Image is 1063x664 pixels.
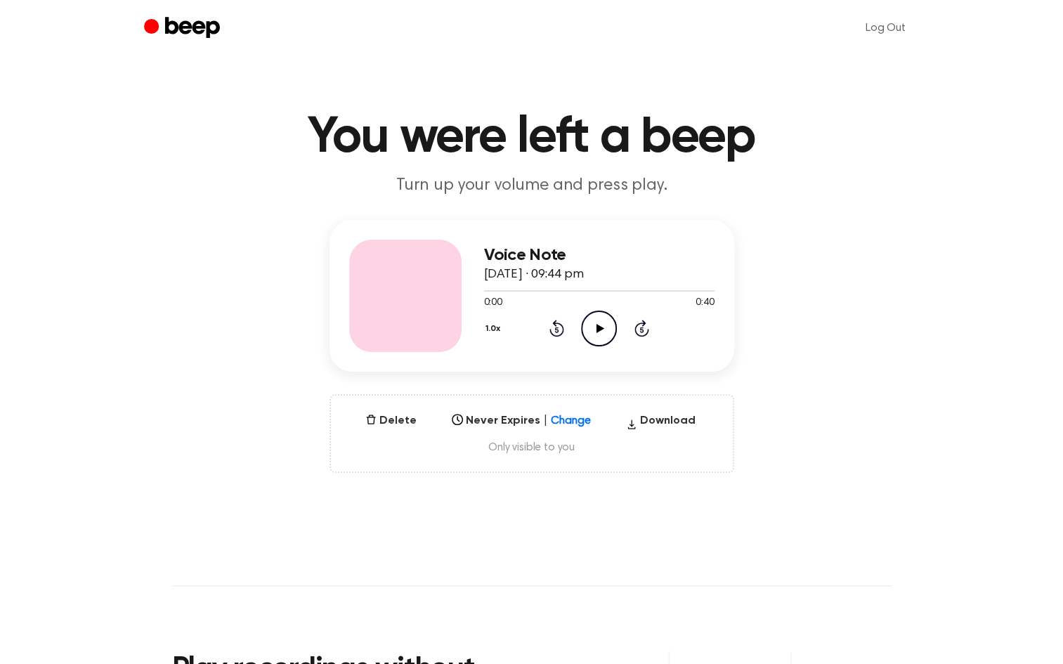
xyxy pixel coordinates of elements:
button: Download [620,412,701,435]
a: Log Out [852,11,920,45]
span: Only visible to you [348,441,716,455]
p: Turn up your volume and press play. [262,174,802,197]
button: 1.0x [484,317,506,341]
a: Beep [144,15,223,42]
h3: Voice Note [484,246,715,265]
h1: You were left a beep [172,112,892,163]
button: Delete [360,412,422,429]
span: 0:00 [484,296,502,311]
span: [DATE] · 09:44 pm [484,268,584,281]
span: 0:40 [696,296,714,311]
